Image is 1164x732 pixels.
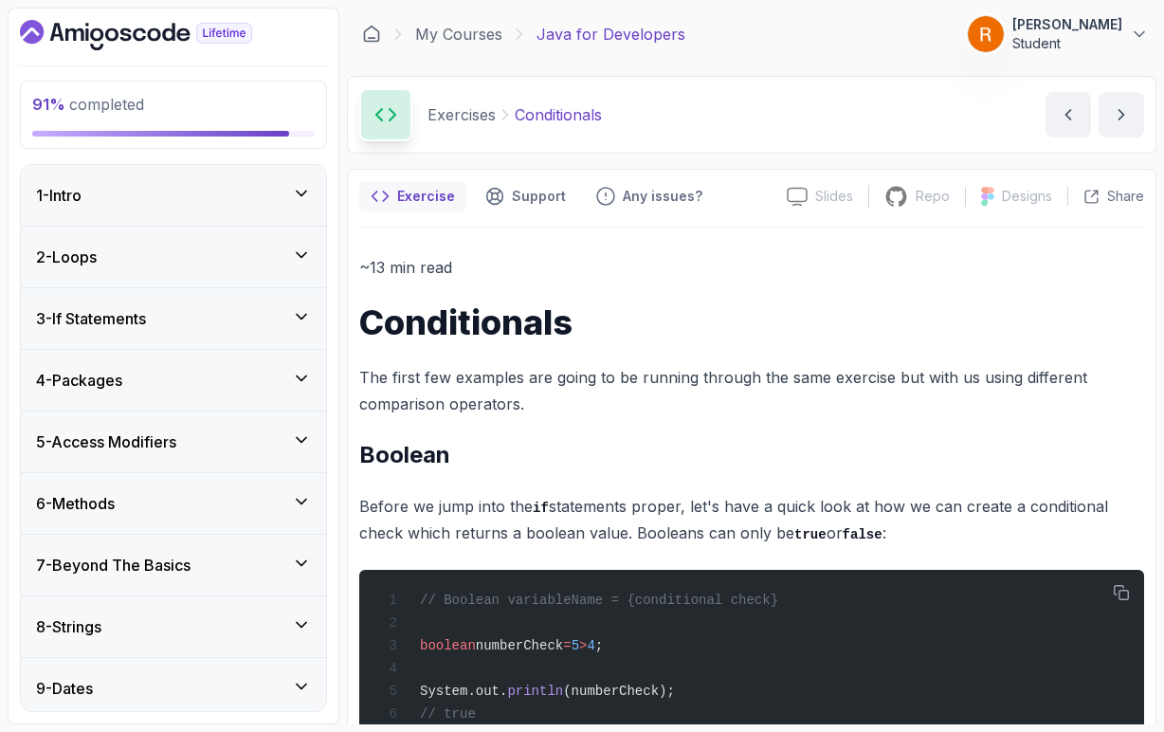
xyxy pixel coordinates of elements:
[21,412,326,472] button: 5-Access Modifiers
[1107,187,1144,206] p: Share
[512,187,566,206] p: Support
[563,638,571,653] span: =
[21,658,326,719] button: 9-Dates
[537,23,685,46] p: Java for Developers
[420,593,778,608] span: // Boolean variableName = {conditional check}
[563,684,675,699] span: (numberCheck);
[21,596,326,657] button: 8-Strings
[20,20,296,50] a: Dashboard
[1012,34,1122,53] p: Student
[36,492,115,515] h3: 6 - Methods
[794,527,827,542] code: true
[36,430,176,453] h3: 5 - Access Modifiers
[1002,187,1052,206] p: Designs
[623,187,702,206] p: Any issues?
[585,181,714,211] button: Feedback button
[359,303,1144,341] h1: Conditionals
[32,95,144,114] span: completed
[21,350,326,411] button: 4-Packages
[420,684,507,699] span: System.out.
[533,501,549,516] code: if
[420,706,476,722] span: // true
[359,364,1144,417] p: The first few examples are going to be running through the same exercise but with us using differ...
[1046,92,1091,137] button: previous content
[36,554,191,576] h3: 7 - Beyond The Basics
[21,165,326,226] button: 1-Intro
[476,638,563,653] span: numberCheck
[916,187,950,206] p: Repo
[36,369,122,392] h3: 4 - Packages
[967,15,1149,53] button: user profile image[PERSON_NAME]Student
[1099,92,1144,137] button: next content
[21,473,326,534] button: 6-Methods
[397,187,455,206] p: Exercise
[515,103,602,126] p: Conditionals
[21,227,326,287] button: 2-Loops
[36,184,82,207] h3: 1 - Intro
[21,288,326,349] button: 3-If Statements
[579,638,587,653] span: >
[359,181,466,211] button: notes button
[36,307,146,330] h3: 3 - If Statements
[595,638,603,653] span: ;
[32,95,65,114] span: 91 %
[815,187,853,206] p: Slides
[427,103,496,126] p: Exercises
[362,25,381,44] a: Dashboard
[21,535,326,595] button: 7-Beyond The Basics
[587,638,594,653] span: 4
[968,16,1004,52] img: user profile image
[1067,187,1144,206] button: Share
[359,254,1144,281] p: ~13 min read
[36,246,97,268] h3: 2 - Loops
[36,615,101,638] h3: 8 - Strings
[415,23,502,46] a: My Courses
[474,181,577,211] button: Support button
[843,527,882,542] code: false
[1012,15,1122,34] p: [PERSON_NAME]
[359,440,1144,470] h2: Boolean
[420,638,476,653] span: boolean
[359,493,1144,547] p: Before we jump into the statements proper, let's have a quick look at how we can create a conditi...
[36,677,93,700] h3: 9 - Dates
[507,684,563,699] span: println
[572,638,579,653] span: 5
